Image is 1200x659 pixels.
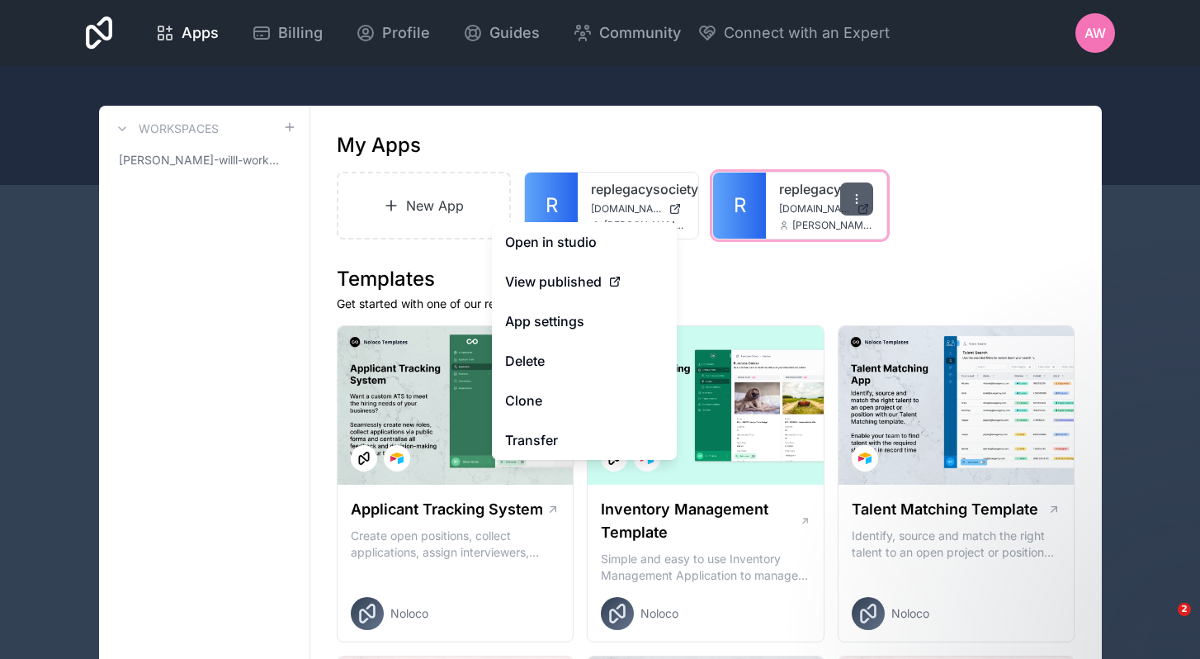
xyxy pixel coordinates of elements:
[591,202,662,216] span: [DOMAIN_NAME]
[870,499,1200,614] iframe: Intercom notifications message
[1144,603,1183,642] iframe: Intercom live chat
[858,452,872,465] img: Airtable Logo
[1178,603,1191,616] span: 2
[546,192,558,219] span: R
[492,262,677,301] a: View published
[792,219,873,232] span: [PERSON_NAME][EMAIL_ADDRESS][DOMAIN_NAME]
[112,119,219,139] a: Workspaces
[182,21,219,45] span: Apps
[337,132,421,159] h1: My Apps
[697,21,890,45] button: Connect with an Expert
[489,21,540,45] span: Guides
[337,296,1075,312] p: Get started with one of our ready-made templates
[601,498,799,544] h1: Inventory Management Template
[492,222,677,262] a: Open in studio
[492,301,677,341] a: App settings
[604,219,685,232] span: [PERSON_NAME][EMAIL_ADDRESS][DOMAIN_NAME]
[591,202,685,216] a: [DOMAIN_NAME]
[852,528,1061,561] p: Identify, source and match the right talent to an open project or position with our Talent Matchi...
[390,605,428,622] span: Noloco
[852,498,1038,521] h1: Talent Matching Template
[525,173,578,239] a: R
[142,15,232,51] a: Apps
[450,15,553,51] a: Guides
[505,272,602,292] span: View published
[734,192,746,219] span: R
[351,498,543,521] h1: Applicant Tracking System
[382,21,430,45] span: Profile
[713,173,766,239] a: R
[492,381,677,420] a: Clone
[119,152,283,168] span: [PERSON_NAME]-willl-workspace
[492,420,677,460] a: Transfer
[779,179,873,199] a: replegacy
[139,121,219,137] h3: Workspaces
[599,21,681,45] span: Community
[351,528,560,561] p: Create open positions, collect applications, assign interviewers, centralise candidate feedback a...
[337,266,1075,292] h1: Templates
[278,21,323,45] span: Billing
[112,145,296,175] a: [PERSON_NAME]-willl-workspace
[591,179,685,199] a: replegacysociety
[601,551,810,584] p: Simple and easy to use Inventory Management Application to manage your stock, orders and Manufact...
[779,202,873,216] a: [DOMAIN_NAME]
[560,15,694,51] a: Community
[492,341,677,381] button: Delete
[239,15,336,51] a: Billing
[343,15,443,51] a: Profile
[640,605,678,622] span: Noloco
[779,202,850,216] span: [DOMAIN_NAME]
[724,21,890,45] span: Connect with an Expert
[337,172,512,239] a: New App
[1084,23,1106,43] span: AW
[390,452,404,465] img: Airtable Logo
